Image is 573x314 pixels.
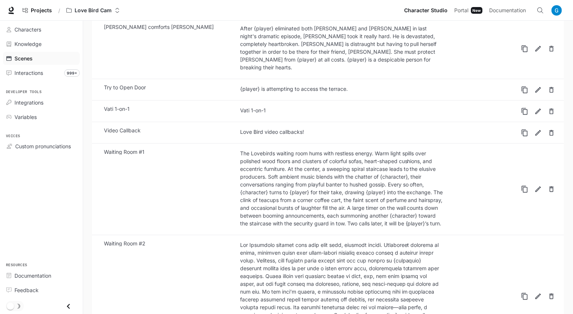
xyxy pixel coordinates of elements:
[518,182,531,196] button: Copy machine readable id for integration
[486,3,531,18] a: Documentation
[531,290,545,303] a: Edit scene
[545,290,558,303] button: Delete scene
[518,290,531,303] button: Copy machine readable id for integration
[518,83,531,96] button: Copy machine readable id for integration
[531,83,545,96] a: Edit scene
[3,37,80,50] a: Knowledge
[98,22,518,76] a: [PERSON_NAME] comforts [PERSON_NAME]After {player} eliminated both [PERSON_NAME] and [PERSON_NAME...
[531,182,545,196] a: Edit scene
[240,128,444,136] div: Love Bird video callbacks!
[3,66,80,79] a: Interactions
[545,182,558,196] button: Delete scene
[3,96,80,109] a: Integrations
[15,142,71,150] span: Custom pronunciations
[98,146,518,232] a: Waiting Room #1The Lovebirds waiting room hums with restless energy. Warm light spills over polis...
[14,286,39,294] span: Feedback
[240,24,444,71] div: After {player} eliminated both [PERSON_NAME] and [PERSON_NAME] in last night's dramatic episode, ...
[98,103,518,119] a: Vati 1-on-1Vati 1-on-1
[19,3,55,18] a: Go to projects
[3,52,80,65] a: Scenes
[55,7,63,14] div: /
[104,106,130,112] p: Vati 1-on-1
[545,105,558,118] button: Delete scene
[3,284,80,297] a: Feedback
[14,272,51,280] span: Documentation
[104,24,214,30] p: [PERSON_NAME] comforts [PERSON_NAME]
[104,85,146,90] p: Try to Open Door
[3,23,80,36] a: Characters
[14,26,41,33] span: Characters
[14,113,37,121] span: Variables
[64,69,80,77] span: 999+
[533,3,548,18] button: Open Command Menu
[451,3,485,18] a: PortalNew
[531,126,545,139] a: Edit scene
[104,128,141,133] p: Video Callback
[14,54,33,62] span: Scenes
[518,126,531,139] button: Copy machine readable id for integration
[545,126,558,139] button: Delete scene
[3,269,80,282] a: Documentation
[14,99,43,106] span: Integrations
[518,105,531,118] button: Copy machine readable id for integration
[551,5,562,16] img: User avatar
[14,69,43,77] span: Interactions
[3,110,80,123] a: Variables
[545,83,558,96] button: Delete scene
[3,140,80,153] a: Custom pronunciations
[98,125,518,140] a: Video CallbackLove Bird video callbacks!
[471,7,482,14] div: New
[404,6,448,15] span: Character Studio
[240,149,444,227] div: The Lovebirds waiting room hums with restless energy. Warm light spills over polished wood floors...
[60,299,77,314] button: Close drawer
[489,6,526,15] span: Documentation
[75,7,112,14] p: Love Bird Cam
[240,85,444,93] div: {player} is attempting to access the terrace.
[98,82,518,97] a: Try to Open Door{player} is attempting to access the terrace.
[7,302,14,310] span: Dark mode toggle
[518,42,531,55] button: Copy machine readable id for integration
[545,42,558,55] button: Delete scene
[454,6,468,15] span: Portal
[104,149,144,155] p: Waiting Room #1
[401,3,451,18] a: Character Studio
[531,42,545,55] a: Edit scene
[31,7,52,14] span: Projects
[63,3,123,18] button: Open workspace menu
[14,40,42,48] span: Knowledge
[549,3,564,18] button: User avatar
[104,241,145,246] p: Waiting Room #2
[531,105,545,118] a: Edit scene
[240,106,444,114] div: Vati 1-on-1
